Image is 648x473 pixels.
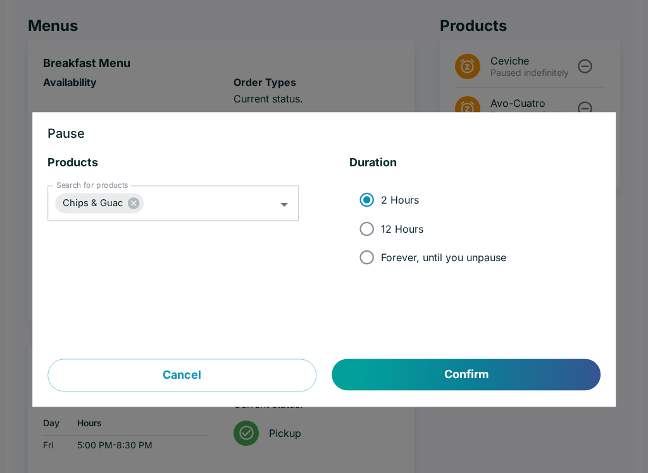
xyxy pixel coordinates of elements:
span: 12 Hours [381,223,423,235]
h3: Pause [47,128,601,140]
span: 2 Hours [381,193,419,206]
button: Open [275,195,294,214]
h5: Duration [349,156,601,171]
span: Forever, until you unpause [381,251,506,264]
h5: Products [47,156,299,171]
button: Confirm [332,359,601,391]
button: Cancel [47,359,316,392]
label: Search for products [56,180,128,191]
div: Chips & Guac [55,193,144,214]
span: Chips & Guac [55,196,130,211]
